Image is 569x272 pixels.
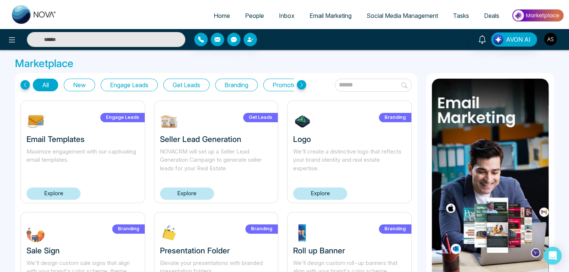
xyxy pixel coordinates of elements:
span: AVON AI [506,35,531,44]
a: Explore [293,187,347,200]
a: Social Media Management [359,9,446,23]
label: Branding [379,224,411,234]
button: Promote Listings [263,79,327,91]
span: Home [214,12,230,19]
label: Branding [245,224,278,234]
label: Branding [112,224,145,234]
img: Lead Flow [493,34,503,45]
img: 7tHiu1732304639.jpg [293,112,312,131]
a: Tasks [446,9,477,23]
img: W9EOY1739212645.jpg [160,112,179,131]
div: Open Intercom Messenger [544,247,562,265]
p: We'll create a distinctive logo that reflects your brand identity and real estate expertise. [293,148,406,173]
button: Get Leads [163,79,210,91]
h3: Presentation Folder [160,246,273,255]
img: Market-place.gif [510,7,565,24]
button: Branding [215,79,258,91]
p: NOVACRM will set up a Seller Lead Generation Campaign to generate seller leads for your Real Estate [160,148,273,173]
button: Engage Leads [101,79,158,91]
img: ptdrg1732303548.jpg [293,224,312,242]
img: FWbuT1732304245.jpg [26,224,45,242]
span: Tasks [453,12,469,19]
h3: Roll up Banner [293,246,406,255]
a: Explore [26,187,81,200]
img: User Avatar [544,33,557,45]
label: Branding [379,113,411,122]
a: Home [206,9,238,23]
span: Deals [484,12,499,19]
a: People [238,9,271,23]
img: XLP2c1732303713.jpg [160,224,179,242]
button: AVON AI [491,32,537,47]
img: Nova CRM Logo [12,5,57,24]
h3: Marketplace [15,57,554,70]
a: Explore [160,187,214,200]
p: Maximize engagement with our captivating email templates. [26,148,139,173]
a: Deals [477,9,507,23]
span: Inbox [279,12,295,19]
button: All [33,79,58,91]
h3: Seller Lead Generation [160,135,273,144]
h3: Email Templates [26,135,139,144]
span: Social Media Management [367,12,438,19]
label: Engage Leads [100,113,145,122]
a: Email Marketing [302,9,359,23]
span: Email Marketing [309,12,352,19]
button: New [64,79,95,91]
span: People [245,12,264,19]
img: NOmgJ1742393483.jpg [26,112,45,131]
h3: Sale Sign [26,246,139,255]
a: Inbox [271,9,302,23]
h3: Logo [293,135,406,144]
label: Get Leads [243,113,278,122]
